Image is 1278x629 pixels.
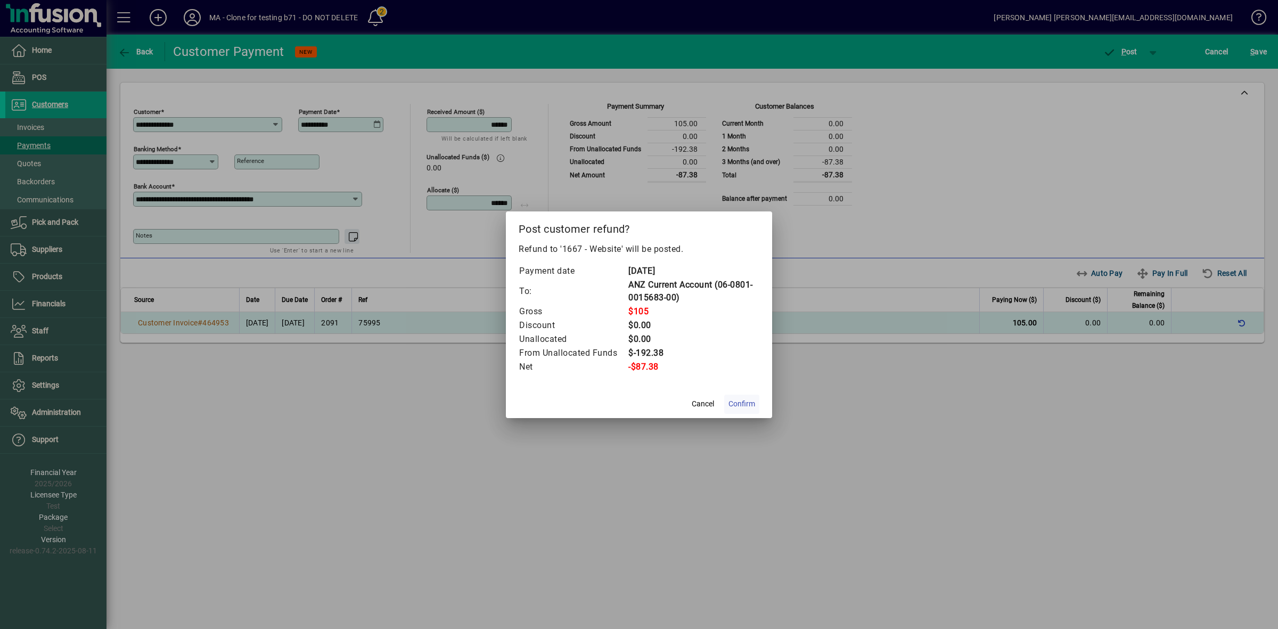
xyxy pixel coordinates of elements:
span: Cancel [692,398,714,410]
button: Confirm [724,395,759,414]
h2: Post customer refund? [506,211,772,242]
p: Refund to '1667 - Website' will be posted. [519,243,759,256]
td: $0.00 [628,318,759,332]
td: [DATE] [628,264,759,278]
td: Payment date [519,264,628,278]
td: To: [519,278,628,305]
td: Unallocated [519,332,628,346]
td: $0.00 [628,332,759,346]
td: -$87.38 [628,360,759,374]
td: Discount [519,318,628,332]
td: $105 [628,305,759,318]
td: Gross [519,305,628,318]
td: From Unallocated Funds [519,346,628,360]
button: Cancel [686,395,720,414]
td: ANZ Current Account (06-0801-0015683-00) [628,278,759,305]
td: $-192.38 [628,346,759,360]
span: Confirm [728,398,755,410]
td: Net [519,360,628,374]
